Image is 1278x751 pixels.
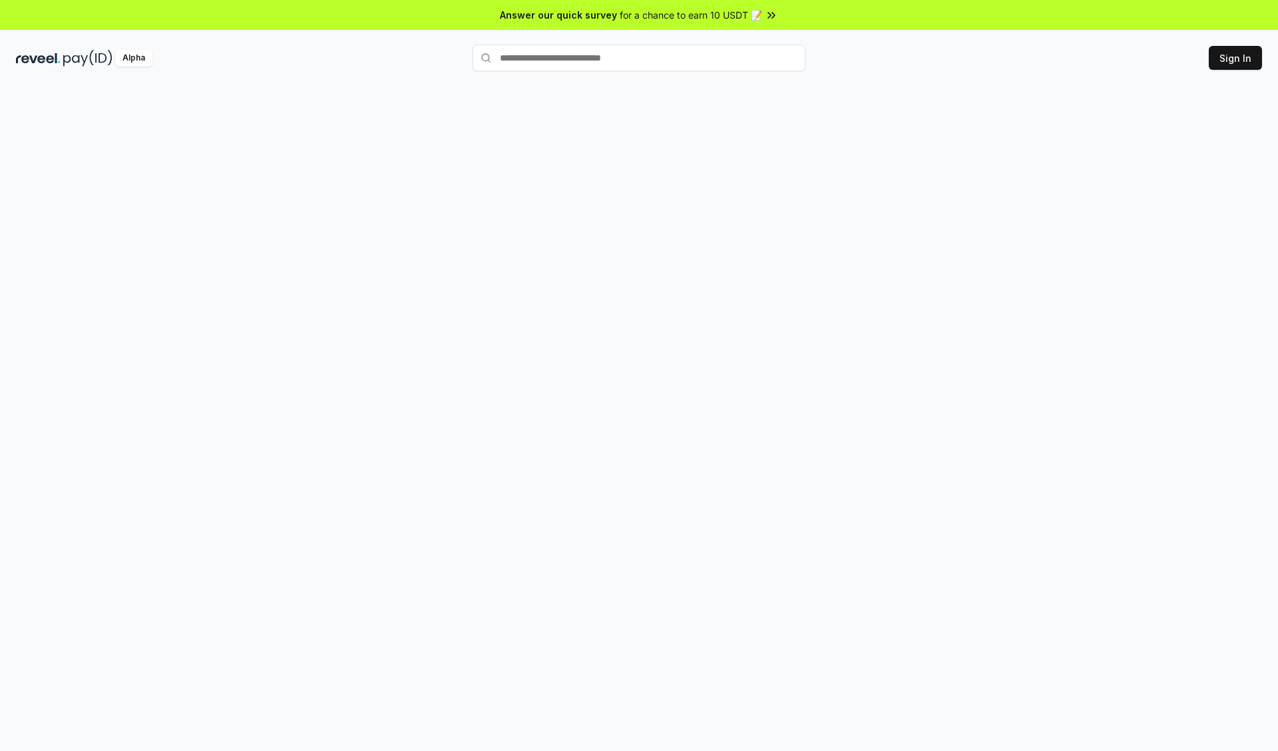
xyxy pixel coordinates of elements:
span: for a chance to earn 10 USDT 📝 [620,8,762,22]
img: reveel_dark [16,50,61,67]
button: Sign In [1209,46,1262,70]
span: Answer our quick survey [500,8,617,22]
img: pay_id [63,50,112,67]
div: Alpha [115,50,152,67]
